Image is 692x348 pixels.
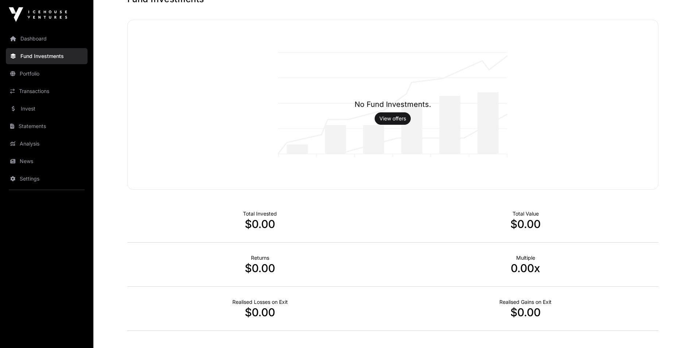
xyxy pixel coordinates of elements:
[6,171,88,187] a: Settings
[393,262,658,275] p: 0.00x
[6,83,88,99] a: Transactions
[127,254,393,262] p: Returns
[127,262,393,275] p: $0.00
[127,306,393,319] p: $0.00
[6,48,88,64] a: Fund Investments
[6,118,88,134] a: Statements
[355,99,431,109] h1: No Fund Investments.
[393,254,658,262] p: Multiple
[656,313,692,348] iframe: Chat Widget
[127,210,393,217] p: Total Invested
[127,298,393,306] p: Realised Losses on Exit
[393,217,658,231] p: $0.00
[393,298,658,306] p: Realised Gains on Exit
[375,112,411,125] button: View offers
[9,7,67,22] img: Icehouse Ventures Logo
[6,66,88,82] a: Portfolio
[6,31,88,47] a: Dashboard
[379,115,406,122] a: View offers
[393,210,658,217] p: Total Value
[6,101,88,117] a: Invest
[6,153,88,169] a: News
[127,217,393,231] p: $0.00
[6,136,88,152] a: Analysis
[393,306,658,319] p: $0.00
